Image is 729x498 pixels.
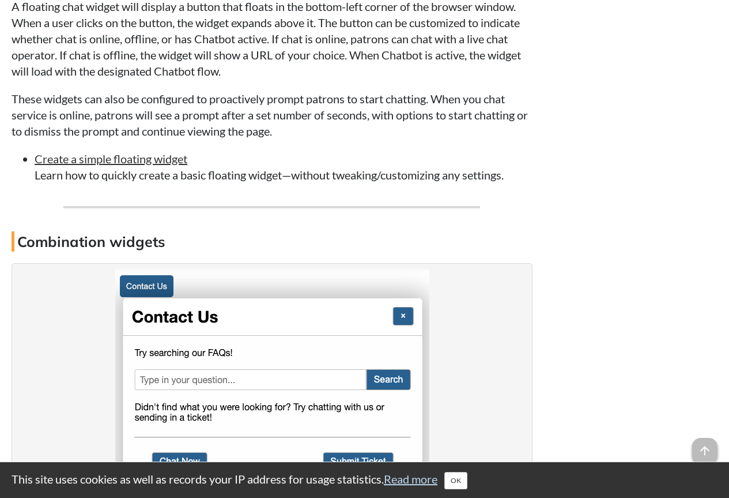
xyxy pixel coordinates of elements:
[35,151,532,183] li: Learn how to quickly create a basic floating widget—without tweaking/customizing any settings.
[444,472,467,489] button: Close
[12,231,532,252] h4: Combination widgets
[35,152,187,166] a: Create a simple floating widget
[384,472,437,486] a: Read more
[12,91,532,139] p: These widgets can also be configured to proactively prompt patrons to start chatting. When you ch...
[692,439,717,453] a: arrow_upward
[692,438,717,463] span: arrow_upward
[115,269,429,491] img: Example combination button widget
